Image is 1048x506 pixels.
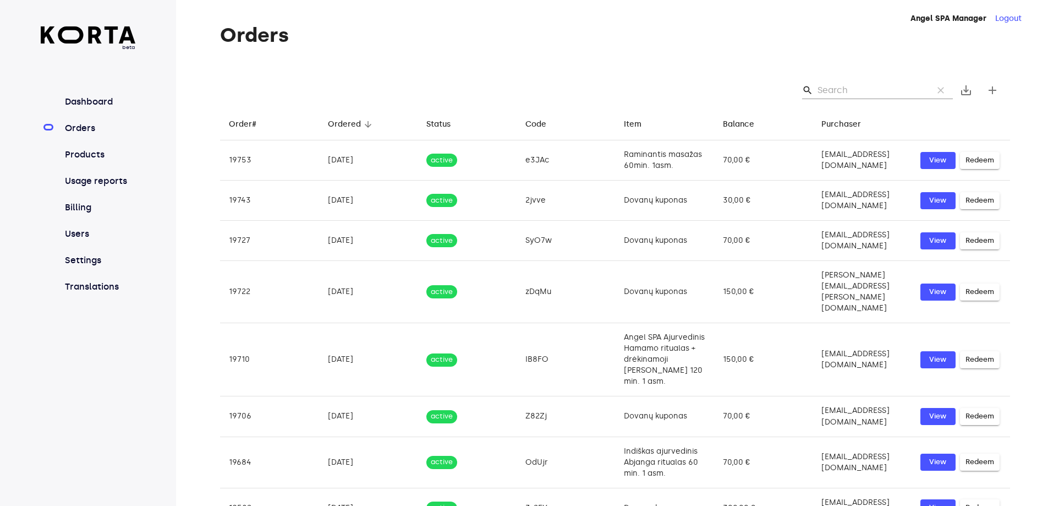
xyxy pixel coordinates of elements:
a: Billing [63,201,136,214]
td: Indiškas ajurvedinis Abjanga ritualas 60 min. 1 asm. [615,437,714,488]
td: [EMAIL_ADDRESS][DOMAIN_NAME] [813,140,912,181]
td: [EMAIL_ADDRESS][DOMAIN_NAME] [813,396,912,437]
span: Order# [229,118,271,131]
td: Z82Zj [517,396,616,437]
td: Dovanų kuponas [615,181,714,221]
button: Redeem [960,192,1000,209]
a: Settings [63,254,136,267]
span: Redeem [965,353,994,366]
button: View [920,408,956,425]
td: [EMAIL_ADDRESS][DOMAIN_NAME] [813,181,912,221]
span: Redeem [965,456,994,469]
td: zDqMu [517,261,616,323]
span: save_alt [959,84,973,97]
span: active [426,355,457,365]
span: View [926,286,950,298]
button: Redeem [960,351,1000,368]
a: Translations [63,280,136,293]
button: Redeem [960,454,1000,471]
td: 19722 [220,261,319,323]
a: Orders [63,122,136,135]
button: View [920,152,956,169]
a: Products [63,148,136,161]
button: Redeem [960,284,1000,301]
div: Status [426,118,451,131]
button: View [920,232,956,249]
span: beta [41,43,136,51]
td: 70,00 € [714,221,813,261]
span: Redeem [965,194,994,207]
button: View [920,284,956,301]
span: Redeem [965,235,994,247]
div: Balance [723,118,754,131]
td: [DATE] [319,221,418,261]
td: SyO7w [517,221,616,261]
span: Search [802,85,813,96]
span: active [426,457,457,467]
span: arrow_downward [363,119,373,129]
span: Status [426,118,465,131]
td: [DATE] [319,396,418,437]
span: Balance [723,118,769,131]
td: [PERSON_NAME][EMAIL_ADDRESS][PERSON_NAME][DOMAIN_NAME] [813,261,912,323]
td: 70,00 € [714,140,813,181]
strong: Angel SPA Manager [910,14,986,23]
span: View [926,353,950,366]
div: Order# [229,118,256,131]
span: active [426,236,457,246]
td: 19710 [220,323,319,396]
button: Logout [995,13,1022,24]
td: 19684 [220,437,319,488]
td: 19743 [220,181,319,221]
td: 2jvve [517,181,616,221]
span: Item [624,118,656,131]
td: 150,00 € [714,323,813,396]
td: 30,00 € [714,181,813,221]
td: IB8FO [517,323,616,396]
span: Code [525,118,561,131]
td: Angel SPA Ajurvedinis Hamamo ritualas + drėkinamoji [PERSON_NAME] 120 min. 1 asm. [615,323,714,396]
span: View [926,410,950,423]
span: Purchaser [821,118,875,131]
td: 70,00 € [714,437,813,488]
span: View [926,456,950,469]
span: View [926,235,950,247]
h1: Orders [220,24,1010,46]
td: 19706 [220,396,319,437]
button: View [920,192,956,209]
span: active [426,287,457,297]
a: Dashboard [63,95,136,108]
td: OdUjr [517,437,616,488]
span: Redeem [965,286,994,298]
td: [DATE] [319,437,418,488]
td: Dovanų kuponas [615,261,714,323]
td: Dovanų kuponas [615,396,714,437]
td: [EMAIL_ADDRESS][DOMAIN_NAME] [813,437,912,488]
button: Create new gift card [979,77,1006,104]
a: Usage reports [63,175,136,188]
button: Redeem [960,152,1000,169]
td: e3JAc [517,140,616,181]
span: active [426,195,457,206]
td: [DATE] [319,323,418,396]
span: active [426,411,457,422]
button: View [920,351,956,368]
a: Users [63,227,136,241]
span: View [926,194,950,207]
td: [DATE] [319,181,418,221]
span: active [426,155,457,166]
td: 19753 [220,140,319,181]
a: View [920,454,956,471]
span: Ordered [328,118,375,131]
img: Korta [41,26,136,43]
div: Item [624,118,641,131]
td: 19727 [220,221,319,261]
div: Code [525,118,546,131]
td: Raminantis masažas 60min. 1asm. [615,140,714,181]
input: Search [817,81,924,99]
